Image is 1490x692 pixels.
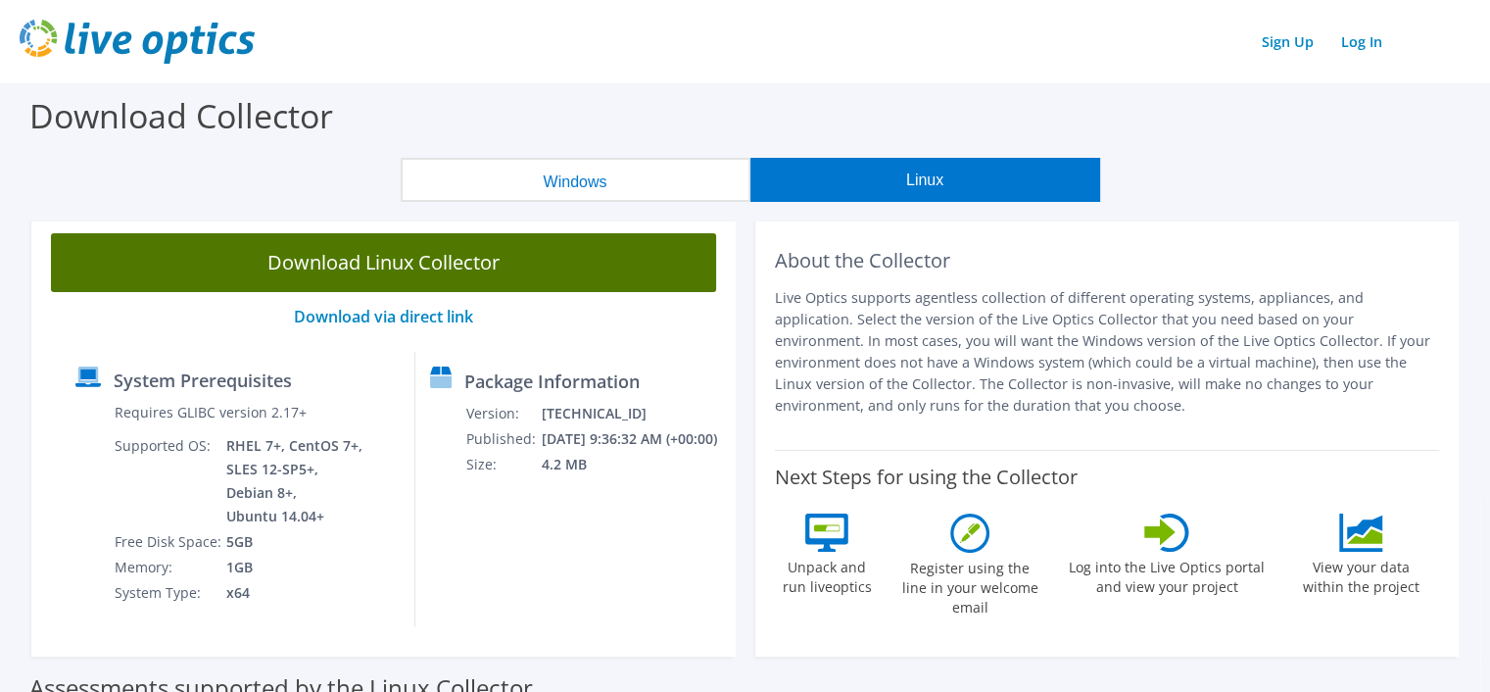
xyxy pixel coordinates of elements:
img: live_optics_svg.svg [20,20,255,64]
label: Log into the Live Optics portal and view your project [1068,552,1266,597]
label: Download Collector [29,93,333,138]
label: Requires GLIBC version 2.17+ [115,403,307,422]
td: Free Disk Space: [114,529,225,555]
td: x64 [225,580,366,606]
a: Log In [1331,27,1392,56]
label: Next Steps for using the Collector [775,466,1078,489]
td: Version: [465,401,541,426]
label: System Prerequisites [114,371,292,390]
td: 5GB [225,529,366,555]
label: Package Information [464,371,640,391]
a: Download via direct link [294,306,473,327]
label: View your data within the project [1290,552,1431,597]
td: 4.2 MB [541,452,727,477]
td: 1GB [225,555,366,580]
td: [TECHNICAL_ID] [541,401,727,426]
label: Register using the line in your welcome email [896,553,1043,618]
td: Size: [465,452,541,477]
a: Sign Up [1252,27,1323,56]
a: Download Linux Collector [51,233,716,292]
label: Unpack and run liveoptics [782,552,872,597]
h2: About the Collector [775,249,1440,272]
td: Published: [465,426,541,452]
button: Windows [401,158,750,202]
td: Memory: [114,555,225,580]
td: RHEL 7+, CentOS 7+, SLES 12-SP5+, Debian 8+, Ubuntu 14.04+ [225,433,366,529]
td: [DATE] 9:36:32 AM (+00:00) [541,426,727,452]
button: Linux [750,158,1100,202]
td: Supported OS: [114,433,225,529]
p: Live Optics supports agentless collection of different operating systems, appliances, and applica... [775,287,1440,417]
td: System Type: [114,580,225,606]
